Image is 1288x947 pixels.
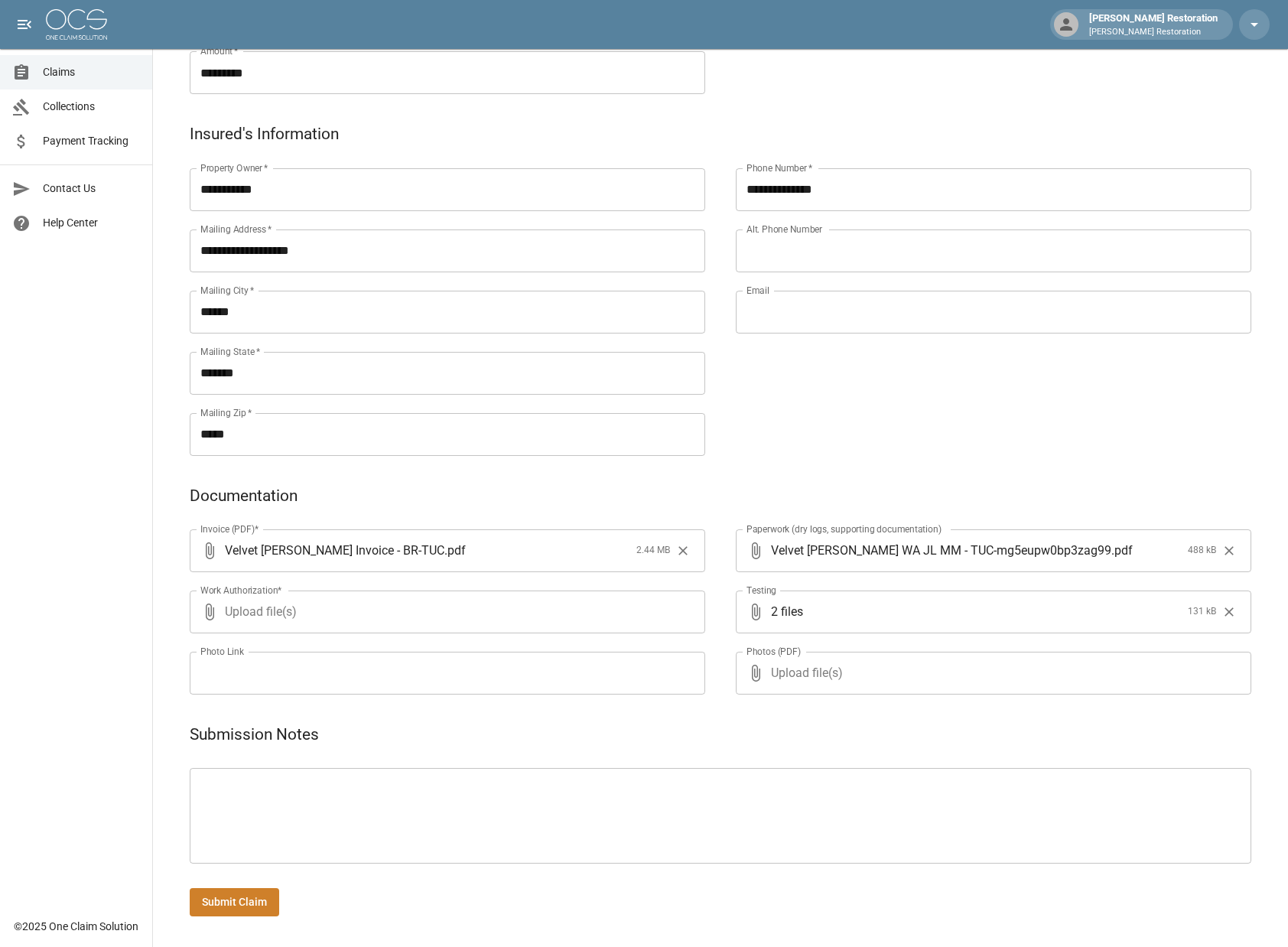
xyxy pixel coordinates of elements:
div: [PERSON_NAME] Restoration [1083,11,1224,38]
span: 2 files [771,591,1182,633]
label: Alt. Phone Number [746,223,822,236]
button: Clear [1218,539,1241,562]
div: © 2025 One Claim Solution [14,919,138,934]
label: Mailing City [200,284,255,297]
p: [PERSON_NAME] Restoration [1089,26,1218,39]
span: . pdf [1111,542,1133,559]
span: Upload file(s) [771,652,1210,695]
label: Invoice (PDF)* [200,522,259,535]
label: Mailing Address [200,223,272,236]
label: Photo Link [200,645,244,658]
span: Payment Tracking [43,133,140,149]
label: Property Owner [200,161,268,174]
label: Mailing Zip [200,406,252,419]
button: Submit Claim [190,888,279,916]
span: Claims [43,64,140,80]
label: Phone Number [746,161,812,174]
span: 488 kB [1188,543,1216,558]
label: Testing [746,584,776,597]
span: Upload file(s) [225,591,664,633]
label: Paperwork (dry logs, supporting documentation) [746,522,942,535]
span: . pdf [444,542,466,559]
label: Work Authorization* [200,584,282,597]
img: ocs-logo-white-transparent.png [46,9,107,40]
span: Velvet [PERSON_NAME] Invoice - BR-TUC [225,542,444,559]
label: Amount [200,44,239,57]
span: Contact Us [43,181,140,197]
label: Mailing State [200,345,260,358]
span: Collections [43,99,140,115]
label: Photos (PDF) [746,645,801,658]
button: Clear [672,539,694,562]
label: Email [746,284,769,297]
span: Velvet [PERSON_NAME] WA JL MM - TUC-mg5eupw0bp3zag99 [771,542,1111,559]
span: Help Center [43,215,140,231]
span: 131 kB [1188,604,1216,620]
button: Clear [1218,600,1241,623]
button: open drawer [9,9,40,40]
span: 2.44 MB [636,543,670,558]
